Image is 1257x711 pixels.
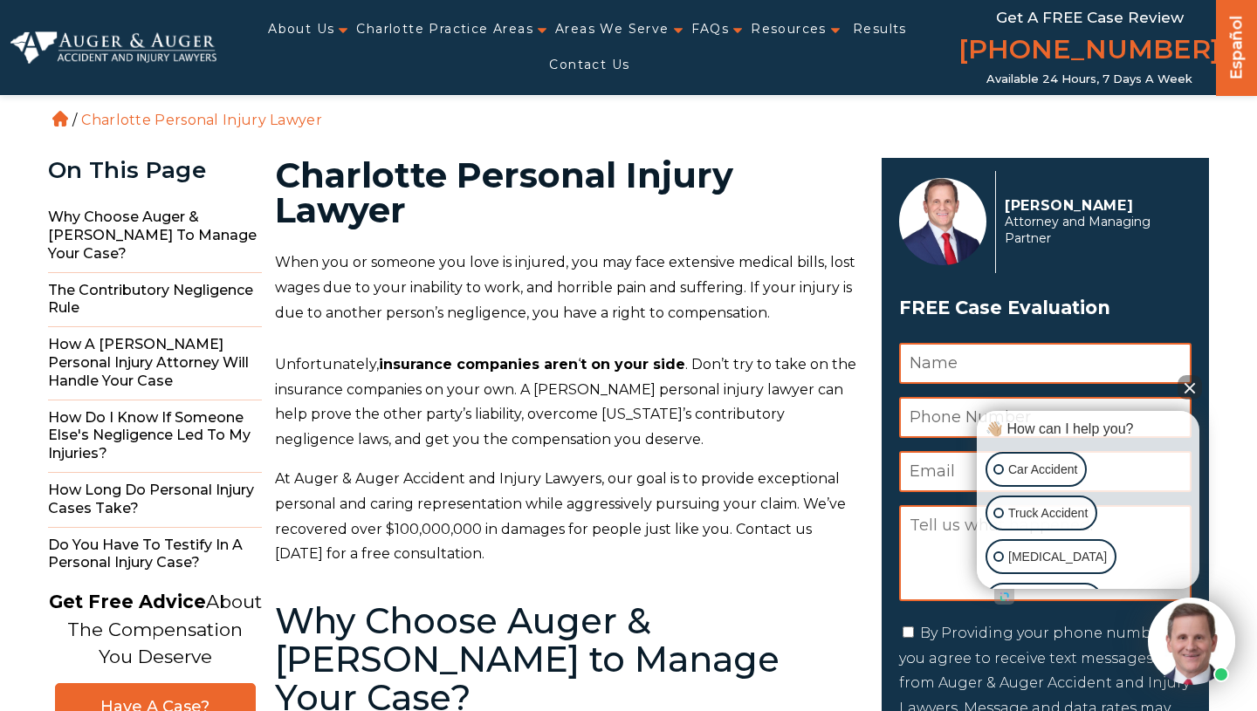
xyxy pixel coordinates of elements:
[549,47,629,83] a: Contact Us
[580,356,685,373] strong: t on your side
[1005,197,1182,214] p: [PERSON_NAME]
[49,588,262,671] p: About The Compensation You Deserve
[899,178,986,265] img: Herbert Auger
[48,158,262,183] div: On This Page
[958,31,1220,72] a: [PHONE_NUMBER]
[275,467,861,567] p: At Auger & Auger Accident and Injury Lawyers, our goal is to provide exceptional personal and car...
[275,352,861,453] p: Unfortunately, ‘ . Don’t try to take on the insurance companies on your own. A [PERSON_NAME] pers...
[77,112,326,128] li: Charlotte Personal Injury Lawyer
[996,9,1184,26] span: Get a FREE Case Review
[994,589,1014,605] a: Open intaker chat
[48,327,262,400] span: How a [PERSON_NAME] Personal Injury Attorney Will Handle Your Case
[899,343,1192,384] input: Name
[48,528,262,582] span: Do You Have to Testify in a Personal Injury Case?
[981,420,1195,439] div: 👋🏼 How can I help you?
[48,400,262,473] span: How do I Know if Someone Else's Negligence Led to My Injuries?
[899,291,1192,325] span: FREE Case Evaluation
[356,11,533,47] a: Charlotte Practice Areas
[379,356,578,373] strong: insurance companies aren
[1178,375,1202,400] button: Close Intaker Chat Widget
[691,11,730,47] a: FAQs
[1008,546,1107,568] p: [MEDICAL_DATA]
[49,591,206,612] strong: Get Free Advice
[555,11,670,47] a: Areas We Serve
[48,473,262,528] span: How Long do Personal Injury Cases Take?
[751,11,827,47] a: Resources
[48,200,262,272] span: Why Choose Auger & [PERSON_NAME] to Manage Your Case?
[899,397,1192,438] input: Phone Number
[268,11,334,47] a: About Us
[1148,598,1235,685] img: Intaker widget Avatar
[986,72,1192,86] span: Available 24 Hours, 7 Days a Week
[10,31,216,63] img: Auger & Auger Accident and Injury Lawyers Logo
[899,451,1192,492] input: Email
[52,111,68,126] a: Home
[1008,502,1088,524] p: Truck Accident
[275,250,861,325] p: When you or someone you love is injured, you may face extensive medical bills, lost wages due to ...
[48,273,262,328] span: The Contributory Negligence Rule
[853,11,907,47] a: Results
[1005,214,1182,247] span: Attorney and Managing Partner
[1008,459,1077,481] p: Car Accident
[275,158,861,228] h1: Charlotte Personal Injury Lawyer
